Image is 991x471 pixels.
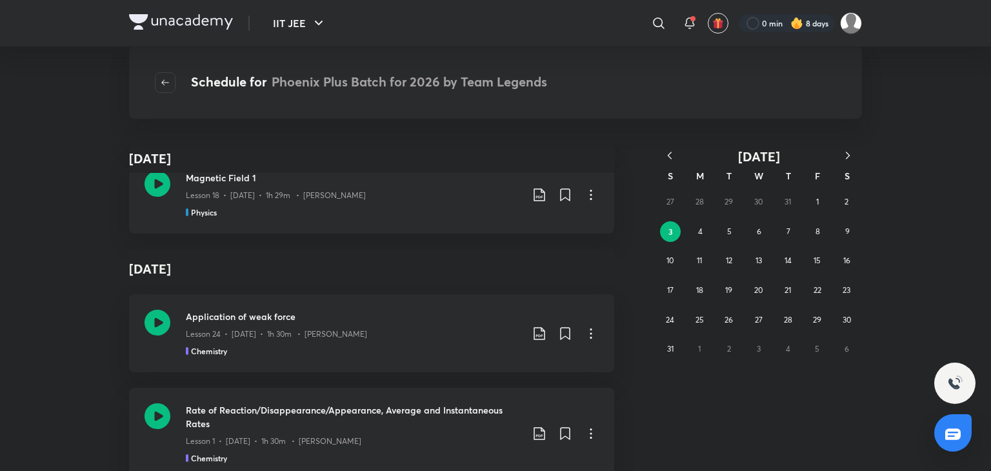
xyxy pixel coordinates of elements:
[272,73,547,90] span: Phoenix Plus Batch for 2026 by Team Legends
[696,170,704,182] abbr: Monday
[698,226,703,236] abbr: August 4, 2025
[748,310,769,330] button: August 27, 2025
[843,285,850,295] abbr: August 23, 2025
[748,221,769,242] button: August 6, 2025
[837,221,857,242] button: August 9, 2025
[696,315,704,325] abbr: August 25, 2025
[813,315,821,325] abbr: August 29, 2025
[667,344,674,354] abbr: August 31, 2025
[807,280,828,301] button: August 22, 2025
[129,14,233,33] a: Company Logo
[814,256,821,265] abbr: August 15, 2025
[660,310,681,330] button: August 24, 2025
[786,170,791,182] abbr: Thursday
[777,280,798,301] button: August 21, 2025
[186,190,366,201] p: Lesson 18 • [DATE] • 1h 29m • [PERSON_NAME]
[754,285,763,295] abbr: August 20, 2025
[756,256,762,265] abbr: August 13, 2025
[719,280,739,301] button: August 19, 2025
[845,197,848,206] abbr: August 2, 2025
[689,250,710,271] button: August 11, 2025
[814,285,821,295] abbr: August 22, 2025
[836,250,857,271] button: August 16, 2025
[191,72,547,93] h4: Schedule for
[947,376,963,391] img: ttu
[186,171,521,185] h3: Magnetic Field 1
[129,155,614,234] a: Magnetic Field 1Lesson 18 • [DATE] • 1h 29m • [PERSON_NAME]Physics
[726,256,732,265] abbr: August 12, 2025
[186,436,361,447] p: Lesson 1 • [DATE] • 1h 30m • [PERSON_NAME]
[690,221,710,242] button: August 4, 2025
[777,250,798,271] button: August 14, 2025
[807,192,828,212] button: August 1, 2025
[725,315,733,325] abbr: August 26, 2025
[689,310,710,330] button: August 25, 2025
[843,256,850,265] abbr: August 16, 2025
[738,148,780,165] span: [DATE]
[845,170,850,182] abbr: Saturday
[727,226,732,236] abbr: August 5, 2025
[719,250,739,271] button: August 12, 2025
[129,14,233,30] img: Company Logo
[777,310,798,330] button: August 28, 2025
[697,256,702,265] abbr: August 11, 2025
[719,310,739,330] button: August 26, 2025
[757,226,761,236] abbr: August 6, 2025
[708,13,728,34] button: avatar
[784,315,792,325] abbr: August 28, 2025
[129,149,171,168] h4: [DATE]
[191,206,217,218] h5: Physics
[660,221,681,242] button: August 3, 2025
[684,148,834,165] button: [DATE]
[660,339,681,359] button: August 31, 2025
[754,170,763,182] abbr: Wednesday
[725,285,732,295] abbr: August 19, 2025
[748,250,769,271] button: August 13, 2025
[845,226,850,236] abbr: August 9, 2025
[666,315,674,325] abbr: August 24, 2025
[712,17,724,29] img: avatar
[719,221,740,242] button: August 5, 2025
[129,294,614,372] a: Application of weak forceLesson 24 • [DATE] • 1h 30m • [PERSON_NAME]Chemistry
[836,280,857,301] button: August 23, 2025
[660,250,681,271] button: August 10, 2025
[836,310,857,330] button: August 30, 2025
[843,315,851,325] abbr: August 30, 2025
[807,250,828,271] button: August 15, 2025
[778,221,799,242] button: August 7, 2025
[667,285,674,295] abbr: August 17, 2025
[816,197,819,206] abbr: August 1, 2025
[748,280,769,301] button: August 20, 2025
[816,226,820,236] abbr: August 8, 2025
[726,170,732,182] abbr: Tuesday
[265,10,334,36] button: IIT JEE
[191,452,227,464] h5: Chemistry
[666,256,674,265] abbr: August 10, 2025
[815,170,820,182] abbr: Friday
[790,17,803,30] img: streak
[186,310,521,323] h3: Application of weak force
[836,192,857,212] button: August 2, 2025
[668,226,673,237] abbr: August 3, 2025
[786,226,790,236] abbr: August 7, 2025
[129,249,614,289] h4: [DATE]
[689,280,710,301] button: August 18, 2025
[660,280,681,301] button: August 17, 2025
[755,315,763,325] abbr: August 27, 2025
[186,328,367,340] p: Lesson 24 • [DATE] • 1h 30m • [PERSON_NAME]
[808,221,828,242] button: August 8, 2025
[191,345,227,357] h5: Chemistry
[807,310,828,330] button: August 29, 2025
[186,403,521,430] h3: Rate of Reaction/Disappearance/Appearance, Average and Instantaneous Rates
[785,256,792,265] abbr: August 14, 2025
[668,170,673,182] abbr: Sunday
[785,285,791,295] abbr: August 21, 2025
[840,12,862,34] img: Shreyas Bhanu
[696,285,703,295] abbr: August 18, 2025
